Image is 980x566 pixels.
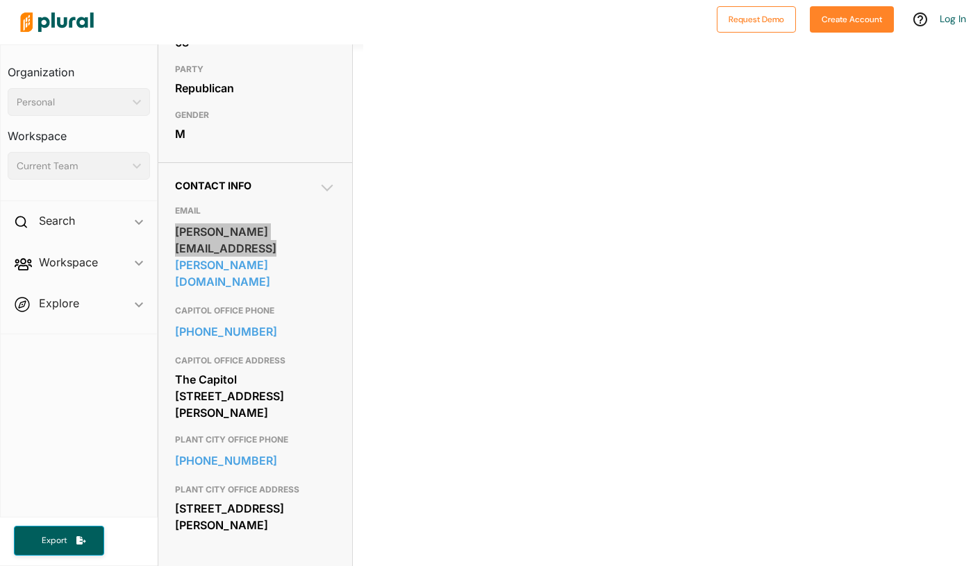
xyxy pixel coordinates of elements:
[810,11,894,26] a: Create Account
[175,221,335,292] a: [PERSON_NAME][EMAIL_ADDRESS][PERSON_NAME][DOMAIN_NAME]
[8,52,150,83] h3: Organization
[175,352,335,369] h3: CAPITOL OFFICE ADDRESS
[175,107,335,123] h3: GENDER
[32,535,76,547] span: Export
[14,526,104,556] button: Export
[175,203,335,219] h3: EMAIL
[175,61,335,78] h3: PARTY
[175,78,335,98] div: Republican
[940,12,966,25] a: Log In
[175,180,251,191] span: Contact Info
[717,6,796,33] button: Request Demo
[175,431,335,448] h3: PLANT CITY OFFICE PHONE
[175,369,335,423] div: The Capitol [STREET_ADDRESS][PERSON_NAME]
[175,481,335,498] h3: PLANT CITY OFFICE ADDRESS
[175,498,335,535] div: [STREET_ADDRESS][PERSON_NAME]
[175,321,335,342] a: [PHONE_NUMBER]
[17,95,127,110] div: Personal
[8,116,150,146] h3: Workspace
[175,450,335,471] a: [PHONE_NUMBER]
[810,6,894,33] button: Create Account
[17,159,127,173] div: Current Team
[717,11,796,26] a: Request Demo
[175,302,335,319] h3: CAPITOL OFFICE PHONE
[39,213,75,228] h2: Search
[175,123,335,144] div: M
